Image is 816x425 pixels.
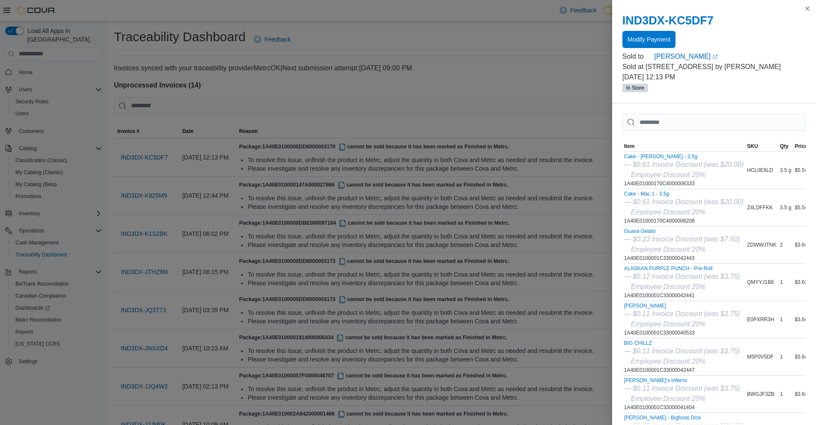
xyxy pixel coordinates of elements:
span: HCL0E6LD [747,167,773,174]
div: 1 [778,277,793,287]
button: ALASKAN PURPLE PUNCH - Pre-Roll [624,265,740,271]
div: — $0.61 Invoice Discount (was $20.00) [624,197,744,207]
div: Sold to [622,51,653,62]
div: $3.64 [793,240,813,250]
p: [DATE] 12:13 PM [622,72,806,82]
div: 1A40E0100001C33000041404 [624,377,740,411]
button: SKU [745,141,778,151]
button: Price [793,141,813,151]
p: Sold at [STREET_ADDRESS] by [PERSON_NAME] [622,62,806,72]
span: M5P0V5DF [747,353,774,360]
span: Z4LDFFKK [747,204,773,211]
a: [PERSON_NAME]External link [654,51,806,62]
button: Cake - [PERSON_NAME] - 3.5g [624,154,744,160]
span: SKU [747,143,758,150]
span: Qty [780,143,789,150]
button: [PERSON_NAME] - Bigfoots Dick [624,415,744,421]
span: Item [624,143,635,150]
div: — $0.12 Invoice Discount (was $3.75) [624,271,740,282]
i: Employee Discount 20% [631,246,705,253]
div: $5.54/g [793,202,813,213]
span: E0PXRR3H [747,316,774,323]
button: [PERSON_NAME]'s Inferno [624,377,740,383]
div: 1 [778,314,793,325]
div: — $0.61 Invoice Discount (was $20.00) [624,160,744,170]
div: — $0.11 Invoice Discount (was $3.75) [624,383,740,394]
div: 1A40E01000170C4000006333 [624,154,744,187]
div: 1 [778,352,793,362]
i: Employee Discount 20% [631,171,705,178]
button: Guava Gelato [624,228,740,234]
span: Price [795,143,807,150]
h2: IND3DX-KC5DF7 [622,14,806,27]
div: — $0.23 Invoice Discount (was $7.50) [624,234,740,244]
span: In Store [622,84,648,92]
div: $3.64 [793,389,813,399]
div: 1A40E0100001C33000042443 [624,228,740,262]
span: In Store [626,84,644,92]
div: 3.5 g [778,165,793,175]
div: — $0.11 Invoice Discount (was $3.75) [624,346,740,356]
button: Cake - Mac 1 - 3.5g [624,191,744,197]
button: Modify Payment [622,31,676,48]
button: BIG CHILLZ [624,340,740,346]
i: Employee Discount 20% [631,208,705,216]
button: Qty [778,141,793,151]
div: $3.63 [793,277,813,287]
div: 1A40E0100001C33000042447 [624,340,740,374]
button: Close this dialog [802,3,813,14]
span: ZDWWJTNK [747,241,777,248]
div: 1A40E0100001C33000042441 [624,265,740,299]
span: QMYYJ1B6 [747,279,774,286]
i: Employee Discount 20% [631,320,705,328]
i: Employee Discount 20% [631,283,705,290]
div: 1A40E01000170C4000006208 [624,191,744,224]
div: $5.54/g [793,165,813,175]
i: Employee Discount 20% [631,395,705,402]
span: BWGJF3ZB [747,391,774,398]
div: 1A40E0100001C33000040533 [624,303,740,336]
button: Item [622,141,745,151]
span: Modify Payment [628,35,670,44]
div: 1 [778,389,793,399]
div: $3.64 [793,314,813,325]
div: — $0.11 Invoice Discount (was $3.75) [624,309,740,319]
button: [PERSON_NAME] [624,303,740,309]
input: This is a search bar. As you type, the results lower in the page will automatically filter. [622,114,806,131]
i: Employee Discount 20% [631,358,705,365]
div: $3.64 [793,352,813,362]
svg: External link [712,54,717,60]
div: 2 [778,240,793,250]
div: 3.5 g [778,202,793,213]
